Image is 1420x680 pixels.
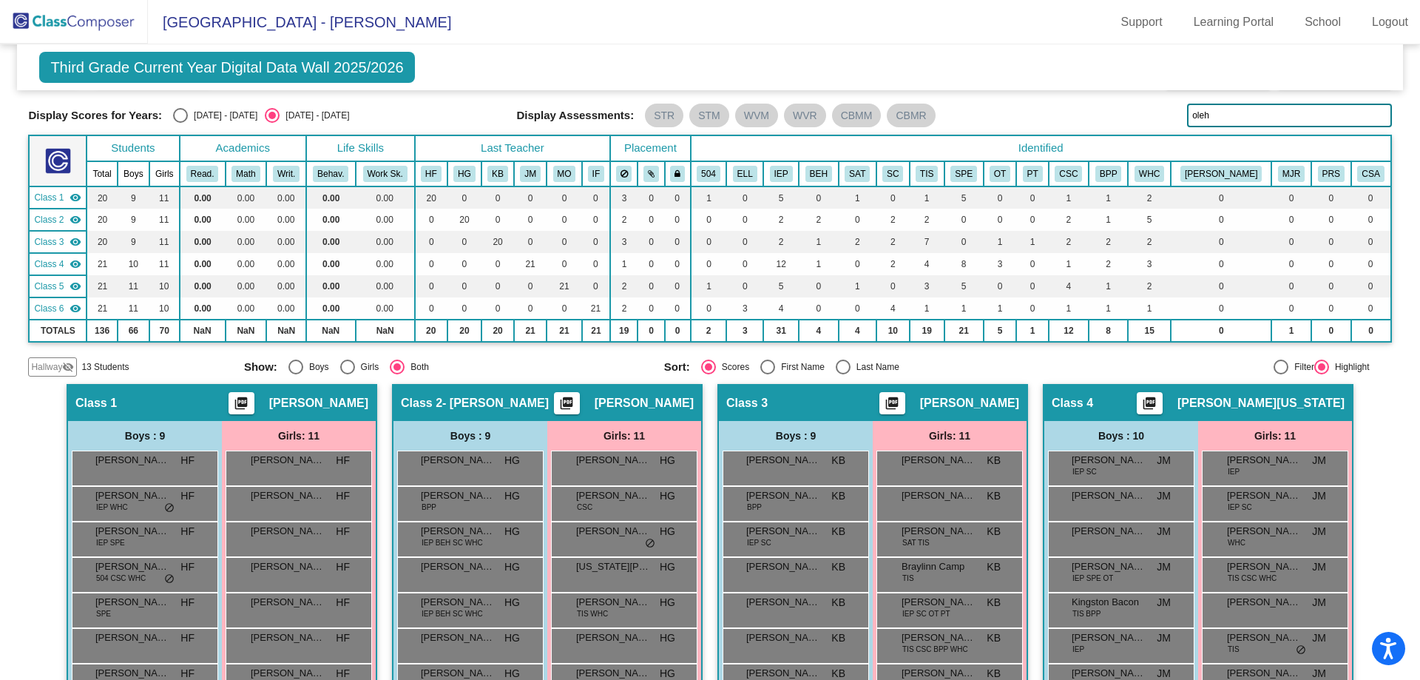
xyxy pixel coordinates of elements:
td: 2 [839,231,876,253]
td: 0 [726,186,763,209]
td: 0 [1311,231,1351,253]
td: 0.00 [306,231,356,253]
span: [GEOGRAPHIC_DATA] - [PERSON_NAME] [148,10,451,34]
td: 21 [87,253,118,275]
td: 0 [1271,186,1311,209]
td: 5 [763,275,799,297]
td: 1 [944,297,984,320]
mat-radio-group: Select an option [173,108,349,123]
td: 0 [1271,209,1311,231]
th: Megan Ost [547,161,582,186]
th: Physical Therapy [1016,161,1048,186]
td: 10 [149,275,180,297]
th: Occupational Therapy [984,161,1017,186]
td: 11 [118,297,149,320]
td: 0 [665,231,691,253]
th: Kayla Bruce [481,161,514,186]
td: 0 [447,186,481,209]
td: 0 [691,253,727,275]
td: 0.00 [226,186,267,209]
th: Keep with teacher [665,161,691,186]
td: 0 [638,186,664,209]
td: 0 [481,275,514,297]
mat-icon: picture_as_pdf [883,396,901,417]
button: JM [520,166,541,182]
th: Academics [180,135,306,161]
button: CSC [1055,166,1082,182]
td: 2 [1089,253,1128,275]
button: 504 [697,166,720,182]
td: 0.00 [266,275,305,297]
td: 2 [610,209,638,231]
th: Girls [149,161,180,186]
td: 11 [149,186,180,209]
td: 2 [876,231,910,253]
td: 0 [1171,253,1271,275]
td: 0 [582,253,610,275]
td: 0.00 [180,231,226,253]
td: 4 [876,297,910,320]
td: 2 [610,297,638,320]
td: 3 [610,186,638,209]
td: 0 [1351,275,1391,297]
span: Display Scores for Years: [28,109,162,122]
button: KB [487,166,508,182]
td: 0 [1351,253,1391,275]
span: Third Grade Current Year Digital Data Wall 2025/2026 [39,52,414,83]
td: 0.00 [266,186,305,209]
td: 0 [582,186,610,209]
td: 11 [149,231,180,253]
td: 0 [514,231,547,253]
td: Haley Goodlin - Haley Goodlin [29,209,87,231]
td: 1 [1089,186,1128,209]
mat-icon: picture_as_pdf [1140,396,1158,417]
mat-icon: visibility [70,258,81,270]
td: 1 [984,231,1017,253]
td: 10 [118,253,149,275]
button: PRS [1318,166,1345,182]
td: 0 [415,253,447,275]
td: 2 [910,209,944,231]
td: 0 [984,209,1017,231]
td: 0 [1171,275,1271,297]
th: Isabella Forget [582,161,610,186]
span: Class 4 [34,257,64,271]
td: 4 [763,297,799,320]
td: 0.00 [180,209,226,231]
td: 0.00 [356,209,415,231]
a: Learning Portal [1182,10,1286,34]
td: 21 [87,275,118,297]
td: 1 [1049,186,1089,209]
mat-icon: picture_as_pdf [558,396,575,417]
td: 0 [1311,253,1351,275]
td: 5 [763,186,799,209]
td: 0 [984,275,1017,297]
th: Placement [610,135,691,161]
td: 0 [547,231,582,253]
td: 0 [1171,186,1271,209]
td: 20 [481,231,514,253]
th: English Language Learner [726,161,763,186]
td: 0 [1351,209,1391,231]
td: 0.00 [306,209,356,231]
mat-chip: STM [689,104,729,127]
mat-icon: visibility [70,280,81,292]
td: 0 [665,253,691,275]
th: Self-contained classroom [876,161,910,186]
td: 2 [799,209,839,231]
td: 0.00 [356,231,415,253]
td: 2 [763,209,799,231]
mat-icon: picture_as_pdf [232,396,250,417]
button: ELL [733,166,757,182]
mat-chip: CBMR [887,104,935,127]
td: 1 [839,275,876,297]
td: 0 [1171,231,1271,253]
button: SC [882,166,903,182]
td: 2 [1128,231,1171,253]
td: 0 [514,297,547,320]
td: 0 [582,231,610,253]
td: 0 [1351,186,1391,209]
td: 0.00 [226,275,267,297]
td: 0 [691,231,727,253]
td: 0 [547,297,582,320]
